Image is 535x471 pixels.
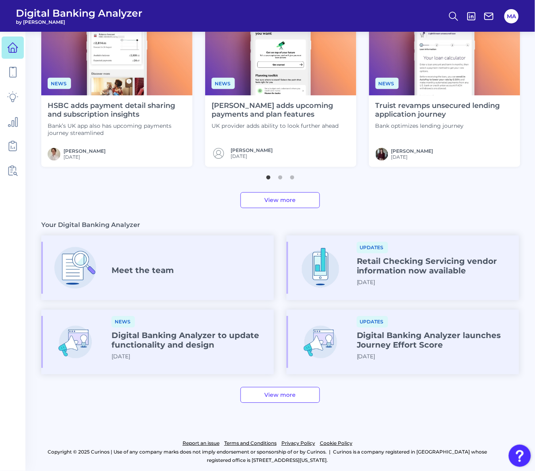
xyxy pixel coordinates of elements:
[357,257,513,276] h4: Retail Checking Servicing vendor information now available
[357,244,388,251] a: Updates
[49,316,101,368] img: UI_Updates_-_New.png
[212,123,350,130] p: UK provider adds ability to look further ahead
[357,353,375,360] span: [DATE]
[357,242,388,254] span: Updates
[241,192,320,208] a: View more
[375,148,388,161] img: RNFetchBlobTmp_0b8yx2vy2p867rz195sbp4h.png
[224,439,277,448] a: Terms and Conditions
[212,78,235,89] span: News
[241,387,320,403] a: View more
[288,172,296,180] button: 3
[48,449,327,455] p: Copyright © 2025 Curinos | Use of any company marks does not imply endorsement or sponsorship of ...
[48,148,60,161] img: MIchael McCaw
[375,102,514,119] h4: Truist revamps unsecured lending application journey
[16,19,142,25] span: by [PERSON_NAME]
[205,11,356,96] img: News - Phone (4).png
[357,318,388,325] a: Updates
[504,9,519,23] button: MA
[231,154,273,160] span: [DATE]
[375,79,399,87] a: News
[357,279,375,286] span: [DATE]
[276,172,284,180] button: 2
[48,78,71,89] span: News
[357,316,388,328] span: Updates
[112,318,135,325] a: News
[64,154,106,160] span: [DATE]
[320,439,352,448] a: Cookie Policy
[212,79,235,87] a: News
[391,154,433,160] span: [DATE]
[49,242,101,294] img: Deep_Dive.png
[509,445,531,467] button: Open Resource Center
[48,102,186,119] h4: HSBC adds payment detail sharing and subscription insights
[212,102,350,119] h4: [PERSON_NAME] adds upcoming payments and plan features
[48,79,71,87] a: News
[294,316,346,368] img: UI_Updates_-_New.png
[207,449,488,464] p: Curinos is a company registered in [GEOGRAPHIC_DATA] whose registered office is [STREET_ADDRESS][...
[41,221,140,229] h3: Your Digital Banking Analyzer
[48,123,186,137] p: Bank’s UK app also has upcoming payments journey streamlined
[64,148,106,154] a: [PERSON_NAME]
[112,353,130,360] span: [DATE]
[391,148,433,154] a: [PERSON_NAME]
[41,11,192,96] img: News - Phone.png
[16,7,142,19] span: Digital Banking Analyzer
[264,172,272,180] button: 1
[112,316,135,328] span: News
[375,123,514,130] p: Bank optimizes lending journey
[281,439,315,448] a: Privacy Policy
[231,148,273,154] a: [PERSON_NAME]
[183,439,219,448] a: Report an issue
[294,242,346,294] img: Streamline_Mobile_-_New.png
[375,78,399,89] span: News
[369,11,520,96] img: News - Phone (3).png
[357,331,513,350] h4: Digital Banking Analyzer launches Journey Effort Score
[112,331,267,350] h4: Digital Banking Analyzer to update functionality and design
[112,266,174,275] h4: Meet the team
